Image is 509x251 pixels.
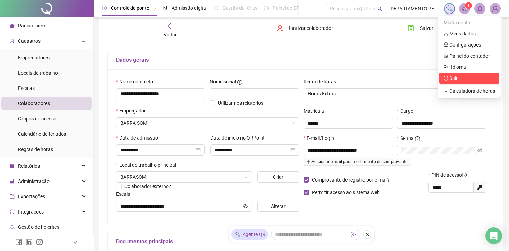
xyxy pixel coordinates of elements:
span: clock-circle [102,6,107,10]
span: Painel do DP [273,5,300,11]
span: Alterar [271,202,286,210]
span: Locais de trabalho [18,70,58,76]
span: Regras de horas [18,147,53,152]
img: sparkle-icon.fc2bf0ac1784a2077858766a79e2daf3.svg [234,231,241,238]
span: Escalas [18,85,35,91]
span: save [407,25,414,32]
span: Exportações [18,194,45,199]
span: Horas Extras [308,89,451,99]
span: sync [10,209,15,214]
span: DEPARTAMENTO PESSOAL - BARRA SOM [390,5,440,12]
span: info-circle [237,80,242,85]
span: Administração [18,178,50,184]
span: Admissão digital [172,5,207,11]
span: file [10,164,15,168]
span: search [377,6,383,11]
div: Open Intercom Messenger [485,227,502,244]
span: pushpin [152,6,156,10]
h5: Documentos principais [116,237,486,246]
label: Data de início no QRPoint [210,134,269,142]
span: Inativar colaborador [289,24,333,32]
span: Criar [273,173,283,181]
span: apartment [10,225,15,229]
label: Data de admissão [116,134,163,142]
span: bell [477,6,483,12]
span: Colaborador externo? [124,184,171,189]
h5: Dados gerais [116,56,486,64]
div: Minha conta [439,17,499,28]
span: Empregadores [18,55,50,60]
span: Idioma [451,63,491,71]
span: Permitir acesso ao sistema web [312,190,380,195]
span: Utilizar nos relatórios [218,100,263,106]
div: Agente QR [231,229,268,240]
span: Voltar [164,32,177,37]
span: Calendário de feriados [18,131,66,137]
label: Empregador [116,107,150,115]
button: Criar [257,171,299,183]
span: Senha [400,134,414,142]
label: Nome completo [116,78,158,85]
span: dashboard [264,6,269,10]
span: Gestão de férias [222,5,257,11]
span: notification [462,6,468,12]
span: lock [10,179,15,184]
span: Salvar [420,24,433,32]
span: Colaboradores [18,101,50,106]
a: user Meus dados [444,31,476,36]
span: home [10,23,15,28]
span: Relatórios [18,163,40,169]
button: Alterar [257,201,299,212]
a: bar-chart Painel do contador [444,53,490,59]
span: instagram [36,239,43,245]
span: info-circle [462,173,467,177]
img: 85016 [490,3,500,14]
span: flag [444,63,448,71]
span: left [73,240,78,245]
span: Gestão de holerites [18,224,59,230]
a: setting Configurações [444,42,481,48]
span: 1 [467,3,470,8]
span: eye-invisible [477,148,482,153]
span: export [10,194,15,199]
label: Local de trabalho principal [116,161,181,169]
span: Sair [449,75,458,81]
span: Adicionar e-mail para recebimento de comprovante. [304,158,411,166]
span: facebook [15,239,22,245]
span: Integrações [18,209,44,215]
button: Salvar [402,23,439,34]
span: user-add [10,39,15,43]
span: PIN de acesso [431,171,467,179]
button: Inativar colaborador [271,23,338,34]
span: Nome social [210,78,236,85]
span: eye [243,204,248,209]
span: BARRA SOM EVENTOS LTDA [120,118,295,128]
span: arrow-left [167,23,174,30]
span: sun [213,6,218,10]
a: calculator Calculadora de horas [444,88,495,94]
label: Escala [116,190,135,198]
img: sparkle-icon.fc2bf0ac1784a2077858766a79e2daf3.svg [446,5,453,12]
label: Cargo [397,107,418,115]
label: Matrícula [304,107,328,115]
span: user-delete [277,25,283,32]
span: linkedin [26,239,33,245]
span: file-done [163,6,167,10]
span: send [351,232,356,237]
span: RUA ÁLVARES DE AZEVEDO,110,MANAUS, AMAZONAS [120,172,248,182]
label: E-mail/Login [304,134,339,142]
span: info-circle [415,136,420,141]
span: Controle de ponto [111,5,149,11]
label: Regra de horas [304,78,341,85]
span: Cadastros [18,38,41,44]
span: close [365,232,370,237]
span: Comprovante de registro por e-mail? [312,177,390,183]
span: plus [306,160,310,164]
span: ellipsis [311,6,316,10]
span: Página inicial [18,23,46,28]
span: logout [444,76,448,81]
span: Grupos de acesso [18,116,56,122]
sup: 1 [465,2,472,9]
